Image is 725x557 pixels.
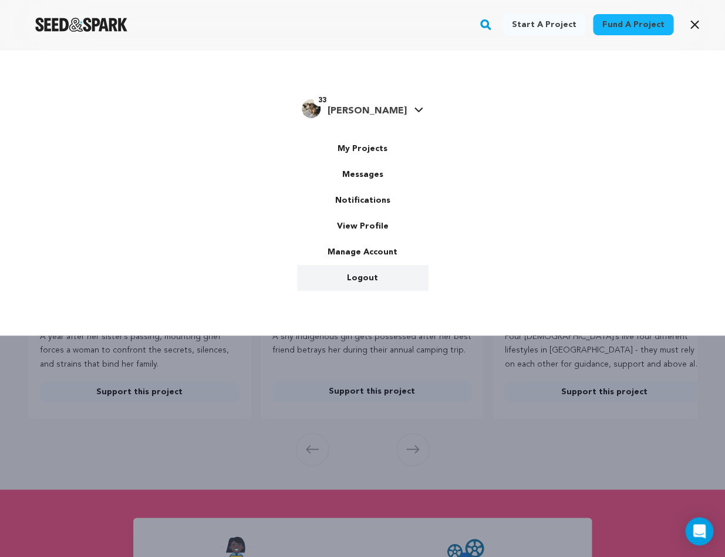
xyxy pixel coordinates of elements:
a: Fund a project [593,14,673,35]
a: My Projects [297,136,429,162]
a: Seed&Spark Homepage [35,18,127,32]
a: Manage Account [297,239,429,265]
a: Logout [297,265,429,291]
div: Open Intercom Messenger [685,517,713,545]
a: Notifications [297,187,429,213]
a: Start a project [503,14,586,35]
a: Rawn H.'s Profile [302,97,423,118]
a: Messages [297,162,429,187]
img: Seed&Spark Logo Dark Mode [35,18,127,32]
div: Rawn H.'s Profile [302,99,407,118]
span: [PERSON_NAME] [328,106,407,116]
span: 33 [313,95,331,106]
img: 2f1dcaf4fd50612a.png [302,99,321,118]
a: View Profile [297,213,429,239]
